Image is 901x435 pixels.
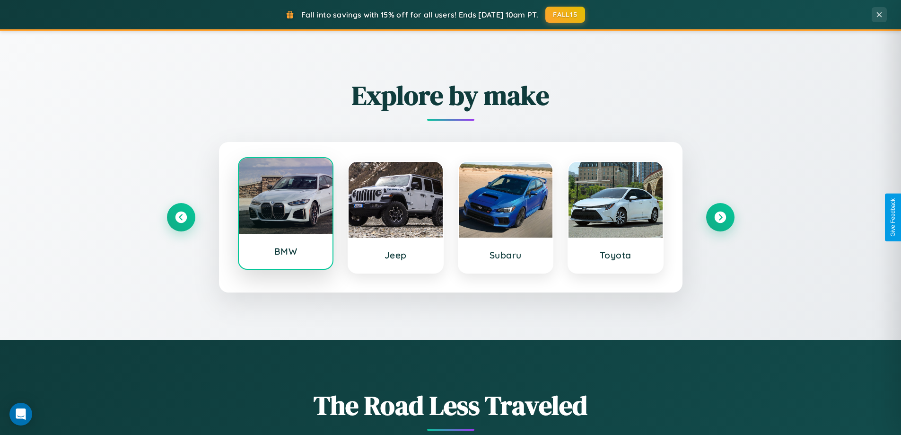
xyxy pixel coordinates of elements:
[545,7,585,23] button: FALL15
[9,403,32,426] div: Open Intercom Messenger
[578,249,653,261] h3: Toyota
[167,77,735,114] h2: Explore by make
[358,249,433,261] h3: Jeep
[301,10,538,19] span: Fall into savings with 15% off for all users! Ends [DATE] 10am PT.
[890,198,896,237] div: Give Feedback
[167,387,735,424] h1: The Road Less Traveled
[468,249,543,261] h3: Subaru
[248,246,324,257] h3: BMW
